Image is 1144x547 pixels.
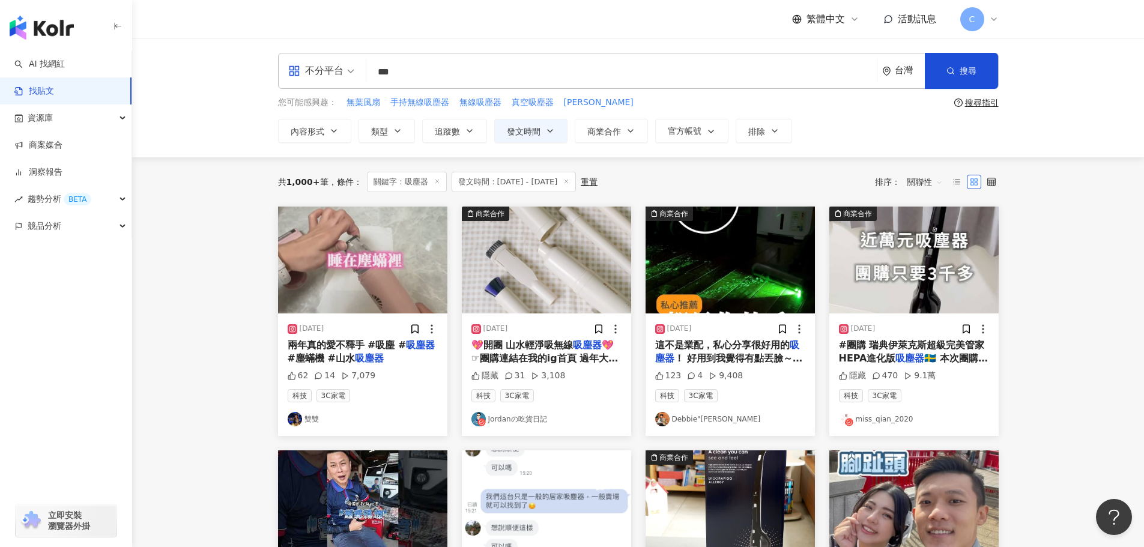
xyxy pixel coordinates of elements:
span: 科技 [839,389,863,402]
div: 31 [504,370,525,382]
a: searchAI 找網紅 [14,58,65,70]
div: 隱藏 [839,370,866,382]
a: chrome extension立即安裝 瀏覽器外掛 [16,504,117,537]
a: KOL AvatarDebbie"[PERSON_NAME] [655,412,805,426]
button: 無葉風扇 [346,96,381,109]
span: appstore [288,65,300,77]
span: 繁體中文 [807,13,845,26]
span: 科技 [288,389,312,402]
div: 不分平台 [288,61,344,80]
button: 手持無線吸塵器 [390,96,450,109]
div: 7,079 [341,370,375,382]
button: 真空吸塵器 [511,96,554,109]
span: 這不是業配，私心分享很好用的 [655,339,790,351]
a: 找貼文 [14,85,54,97]
mark: 吸塵器 [573,339,602,351]
span: 內容形式 [291,127,324,136]
button: 類型 [359,119,415,143]
div: [DATE] [667,324,692,334]
span: 競品分析 [28,213,61,240]
button: 商業合作 [575,119,648,143]
span: 立即安裝 瀏覽器外掛 [48,510,90,531]
button: [PERSON_NAME] [563,96,634,109]
div: 9.1萬 [904,370,936,382]
a: 洞察報告 [14,166,62,178]
span: 關聯性 [907,172,943,192]
button: 無線吸塵器 [459,96,502,109]
span: 趨勢分析 [28,186,91,213]
a: KOL Avatarmiss_qian_2020 [839,412,989,426]
iframe: Help Scout Beacon - Open [1096,499,1132,535]
span: #團購 瑞典伊萊克斯超級完美管家HEPA進化版 [839,339,985,364]
div: 商業合作 [659,208,688,220]
div: 62 [288,370,309,382]
span: 3C家電 [316,389,350,402]
mark: 吸塵器 [895,352,924,364]
div: [DATE] [483,324,508,334]
div: 14 [314,370,335,382]
a: 商案媒合 [14,139,62,151]
img: chrome extension [19,511,43,530]
div: 商業合作 [659,452,688,464]
a: KOL AvatarJordanの吃貨日記 [471,412,622,426]
span: 真空吸塵器 [512,97,554,109]
div: 123 [655,370,682,382]
span: [PERSON_NAME] [564,97,634,109]
img: KOL Avatar [288,412,302,426]
a: KOL Avatar雙雙 [288,412,438,426]
span: 搜尋 [960,66,976,76]
div: 商業合作 [476,208,504,220]
span: 💖開團 山水輕淨吸無線 [471,339,574,351]
span: 關鍵字：吸塵器 [367,172,447,192]
div: 排序： [875,172,949,192]
span: 官方帳號 [668,126,701,136]
span: question-circle [954,98,963,107]
span: 兩年真的愛不釋手 #吸塵 # [288,339,407,351]
mark: 吸塵器 [406,339,435,351]
span: 3C家電 [868,389,901,402]
button: 官方帳號 [655,119,728,143]
div: [DATE] [851,324,876,334]
img: post-image [462,207,631,313]
button: 商業合作 [462,207,631,313]
mark: 吸塵器 [655,339,799,364]
button: 內容形式 [278,119,351,143]
span: 追蹤數 [435,127,460,136]
span: C [969,13,975,26]
span: rise [14,195,23,204]
div: 470 [872,370,898,382]
span: 科技 [655,389,679,402]
span: 3C家電 [684,389,718,402]
span: 活動訊息 [898,13,936,25]
div: 商業合作 [843,208,872,220]
div: BETA [64,193,91,205]
span: 條件 ： [328,177,362,187]
span: 科技 [471,389,495,402]
span: ！ 好用到我覺得有點丟臉～🙈 這個綠[PERSON_NAME]技術太可怕了， 家裡怎麼會毛這麼多啊啊啊！ 不照不知道，ㄧ照嚇一跳😱 這台是東元 @[DOMAIN_NAME] 的 [655,352,805,431]
span: 無線吸塵器 [459,97,501,109]
mark: 吸塵器 [355,352,384,364]
span: 手持無線吸塵器 [390,97,449,109]
div: 隱藏 [471,370,498,382]
span: 您可能感興趣： [278,97,337,109]
div: [DATE] [300,324,324,334]
span: 商業合作 [587,127,621,136]
img: KOL Avatar [839,412,853,426]
span: 發文時間：[DATE] - [DATE] [452,172,577,192]
div: 重置 [581,177,598,187]
button: 排除 [736,119,792,143]
button: 商業合作 [829,207,999,313]
span: 發文時間 [507,127,540,136]
img: post-image [646,207,815,313]
span: 資源庫 [28,104,53,131]
button: 商業合作 [646,207,815,313]
img: KOL Avatar [471,412,486,426]
span: environment [882,67,891,76]
div: 共 筆 [278,177,328,187]
img: logo [10,16,74,40]
img: post-image [278,207,447,313]
span: 1,000+ [286,177,320,187]
div: 4 [687,370,703,382]
span: #塵蟎機 #山水 [288,352,355,364]
span: 類型 [371,127,388,136]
